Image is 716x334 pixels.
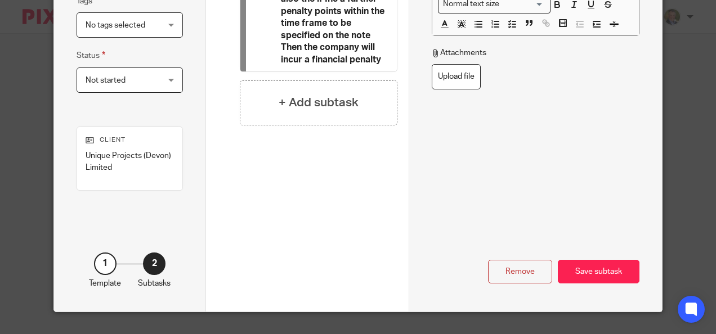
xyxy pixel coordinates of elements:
[279,94,359,111] h4: + Add subtask
[86,21,145,29] span: No tags selected
[89,278,121,289] p: Template
[86,76,126,84] span: Not started
[94,252,117,275] div: 1
[488,260,552,284] div: Remove
[432,64,481,89] label: Upload file
[143,252,165,275] div: 2
[558,260,639,284] div: Save subtask
[86,150,174,173] p: Unique Projects (Devon) Limited
[86,136,174,145] p: Client
[138,278,171,289] p: Subtasks
[77,49,105,62] label: Status
[432,47,486,58] p: Attachments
